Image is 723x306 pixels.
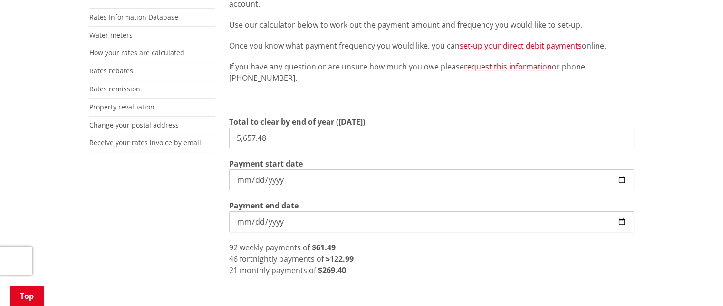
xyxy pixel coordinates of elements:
strong: $122.99 [326,254,354,264]
label: Payment start date [229,158,303,169]
strong: $269.40 [318,265,346,276]
p: If you have any question or are unsure how much you owe please or phone [PHONE_NUMBER]. [229,61,634,84]
span: weekly payments of [240,242,310,253]
a: Rates Information Database [89,12,178,21]
p: Use our calculator below to work out the payment amount and frequency you would like to set-up. [229,19,634,30]
span: 46 [229,254,238,264]
span: fortnightly payments of [240,254,324,264]
a: Rates remission [89,84,140,93]
label: Payment end date [229,200,299,211]
a: Change your postal address [89,120,179,129]
a: Top [10,286,44,306]
a: Receive your rates invoice by email [89,138,201,147]
iframe: Messenger Launcher [679,266,713,300]
span: 92 [229,242,238,253]
span: monthly payments of [240,265,316,276]
strong: $61.49 [312,242,336,253]
label: Total to clear by end of year ([DATE]) [229,116,365,128]
a: Water meters [89,30,133,39]
a: How your rates are calculated [89,48,184,57]
a: request this information [464,61,552,72]
span: 21 [229,265,238,276]
a: Rates rebates [89,66,133,75]
a: set-up your direct debit payments [460,40,582,51]
p: Once you know what payment frequency you would like, you can online. [229,40,634,51]
a: Property revaluation [89,102,154,111]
